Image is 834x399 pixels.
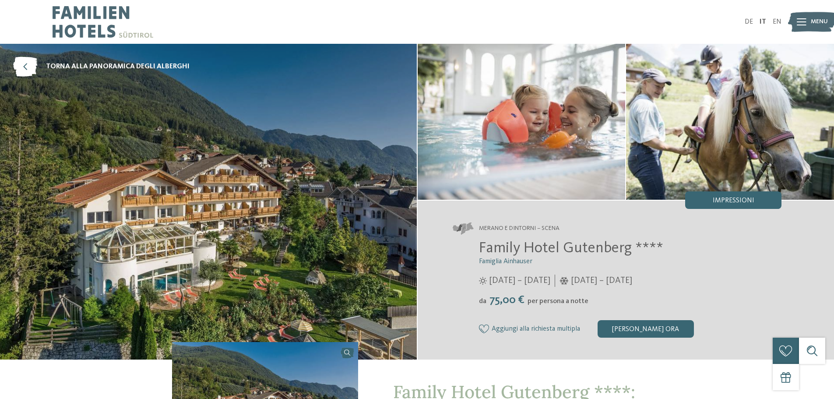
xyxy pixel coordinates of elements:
span: [DATE] – [DATE] [489,275,550,287]
a: torna alla panoramica degli alberghi [13,57,190,77]
span: Family Hotel Gutenberg **** [479,240,663,256]
img: il family hotel a Scena per amanti della natura dall’estro creativo [418,44,626,200]
span: 75,00 € [487,294,527,306]
span: per persona a notte [528,298,588,305]
i: Orari d'apertura inverno [560,277,569,285]
a: IT [760,18,766,25]
a: DE [745,18,753,25]
span: Merano e dintorni – Scena [479,224,560,233]
span: Menu [811,18,828,26]
span: torna alla panoramica degli alberghi [46,62,190,71]
i: Orari d'apertura estate [479,277,487,285]
span: [DATE] – [DATE] [571,275,632,287]
span: da [479,298,486,305]
span: Aggiungi alla richiesta multipla [492,325,580,333]
div: [PERSON_NAME] ora [598,320,694,338]
a: EN [773,18,781,25]
span: Impressioni [713,197,754,204]
span: Famiglia Ainhauser [479,258,532,265]
img: Family Hotel Gutenberg **** [626,44,834,200]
